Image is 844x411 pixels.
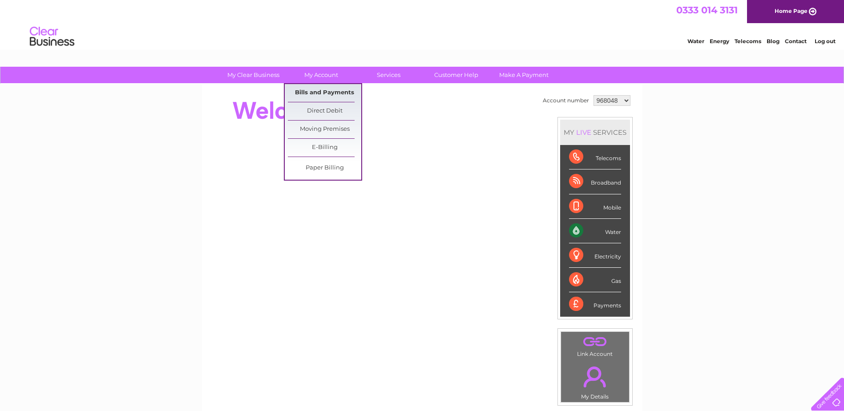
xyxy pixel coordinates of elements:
[487,67,561,83] a: Make A Payment
[569,268,621,292] div: Gas
[288,159,361,177] a: Paper Billing
[288,84,361,102] a: Bills and Payments
[569,194,621,219] div: Mobile
[288,102,361,120] a: Direct Debit
[563,361,627,392] a: .
[574,128,593,137] div: LIVE
[735,38,761,44] a: Telecoms
[569,219,621,243] div: Water
[288,121,361,138] a: Moving Premises
[710,38,729,44] a: Energy
[687,38,704,44] a: Water
[676,4,738,16] a: 0333 014 3131
[29,23,75,50] img: logo.png
[767,38,779,44] a: Blog
[560,120,630,145] div: MY SERVICES
[563,334,627,350] a: .
[569,292,621,316] div: Payments
[785,38,807,44] a: Contact
[561,359,630,403] td: My Details
[284,67,358,83] a: My Account
[541,93,591,108] td: Account number
[212,5,633,43] div: Clear Business is a trading name of Verastar Limited (registered in [GEOGRAPHIC_DATA] No. 3667643...
[561,331,630,359] td: Link Account
[420,67,493,83] a: Customer Help
[569,145,621,169] div: Telecoms
[352,67,425,83] a: Services
[217,67,290,83] a: My Clear Business
[569,243,621,268] div: Electricity
[815,38,836,44] a: Log out
[569,169,621,194] div: Broadband
[288,139,361,157] a: E-Billing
